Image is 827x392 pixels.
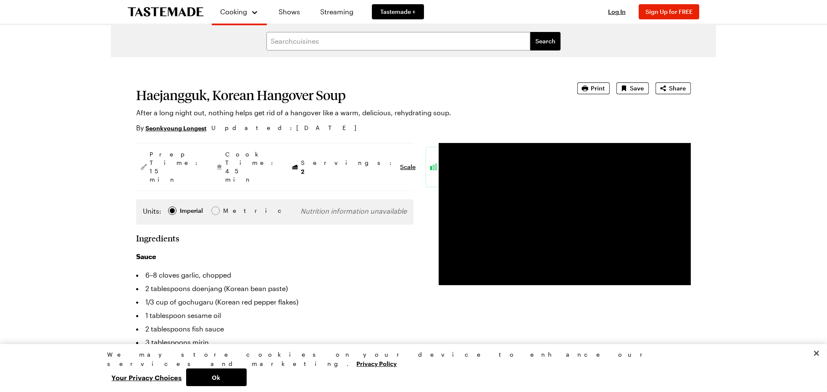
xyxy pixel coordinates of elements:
[136,108,554,118] p: After a long night out, nothing helps get rid of a hangover like a warm, delicious, rehydrating s...
[136,336,413,349] li: 3 tablespoons mirin
[535,37,556,45] span: Search
[357,359,397,367] a: More information about your privacy, opens in a new tab
[108,350,713,386] div: Privacy
[223,206,241,215] div: Metric
[372,4,424,19] a: Tastemade +
[108,350,713,368] div: We may store cookies on your device to enhance our services and marketing.
[136,268,413,282] li: 6–8 cloves garlic, chopped
[150,150,202,184] span: Prep Time: 15 min
[530,32,561,50] button: filters
[639,4,699,19] button: Sign Up for FREE
[180,206,204,215] span: Imperial
[143,206,161,216] label: Units:
[211,123,365,132] span: Updated : [DATE]
[136,282,413,295] li: 2 tablespoons doenjang (Korean bean paste)
[136,309,413,322] li: 1 tablespoon sesame oil
[300,207,407,215] span: Nutrition information unavailable
[301,167,304,175] span: 2
[807,344,826,363] button: Close
[608,8,626,15] span: Log In
[186,368,247,386] button: Ok
[136,87,554,103] h1: Haejangguk, Korean Hangover Soup
[136,123,206,133] p: By
[600,8,634,16] button: Log In
[128,7,203,17] a: To Tastemade Home Page
[630,84,644,93] span: Save
[108,368,186,386] button: Your Privacy Choices
[591,84,605,93] span: Print
[223,206,242,215] span: Metric
[380,8,416,16] span: Tastemade +
[225,150,277,184] span: Cook Time: 45 min
[136,233,179,243] h2: Ingredients
[616,82,649,94] button: Save recipe
[220,3,258,20] button: Cooking
[400,163,416,171] button: Scale
[645,8,693,15] span: Sign Up for FREE
[136,252,413,262] h3: Sauce
[439,143,691,285] video-js: Video Player
[656,82,691,94] button: Share
[136,322,413,336] li: 2 tablespoons fish sauce
[301,159,396,176] span: Servings:
[221,8,248,16] span: Cooking
[136,295,413,309] li: 1/3 cup of gochugaru (Korean red pepper flakes)
[577,82,610,94] button: Print
[180,206,203,215] div: Imperial
[669,84,686,93] span: Share
[145,123,206,132] a: seonkyoung longest
[143,206,241,218] div: Imperial Metric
